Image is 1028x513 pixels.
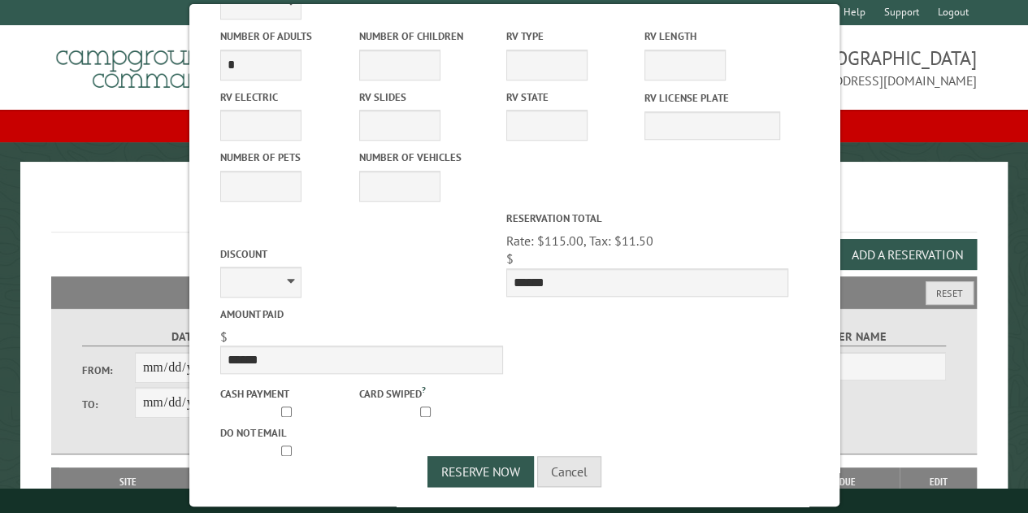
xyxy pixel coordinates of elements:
[900,467,976,496] th: Edit
[219,306,502,322] label: Amount paid
[505,89,641,105] label: RV State
[219,328,227,345] span: $
[82,328,294,346] label: Dates
[51,32,254,95] img: Campground Commander
[644,90,780,106] label: RV License Plate
[358,383,494,401] label: Card swiped
[51,188,977,233] h1: Reservations
[219,386,355,402] label: Cash payment
[838,239,977,270] button: Add a Reservation
[82,363,135,378] label: From:
[51,276,977,307] h2: Filters
[82,397,135,412] label: To:
[358,28,494,44] label: Number of Children
[505,233,653,249] span: Rate: $115.00, Tax: $11.50
[427,456,534,487] button: Reserve Now
[219,28,355,44] label: Number of Adults
[219,150,355,165] label: Number of Pets
[505,211,788,226] label: Reservation Total
[358,150,494,165] label: Number of Vehicles
[421,384,425,395] a: ?
[926,281,974,305] button: Reset
[505,28,641,44] label: RV Type
[219,89,355,105] label: RV Electric
[537,456,601,487] button: Cancel
[734,328,946,346] label: Customer Name
[795,467,900,496] th: Due
[644,28,780,44] label: RV Length
[219,425,355,441] label: Do not email
[219,246,502,262] label: Discount
[358,89,494,105] label: RV Slides
[505,250,513,267] span: $
[59,467,197,496] th: Site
